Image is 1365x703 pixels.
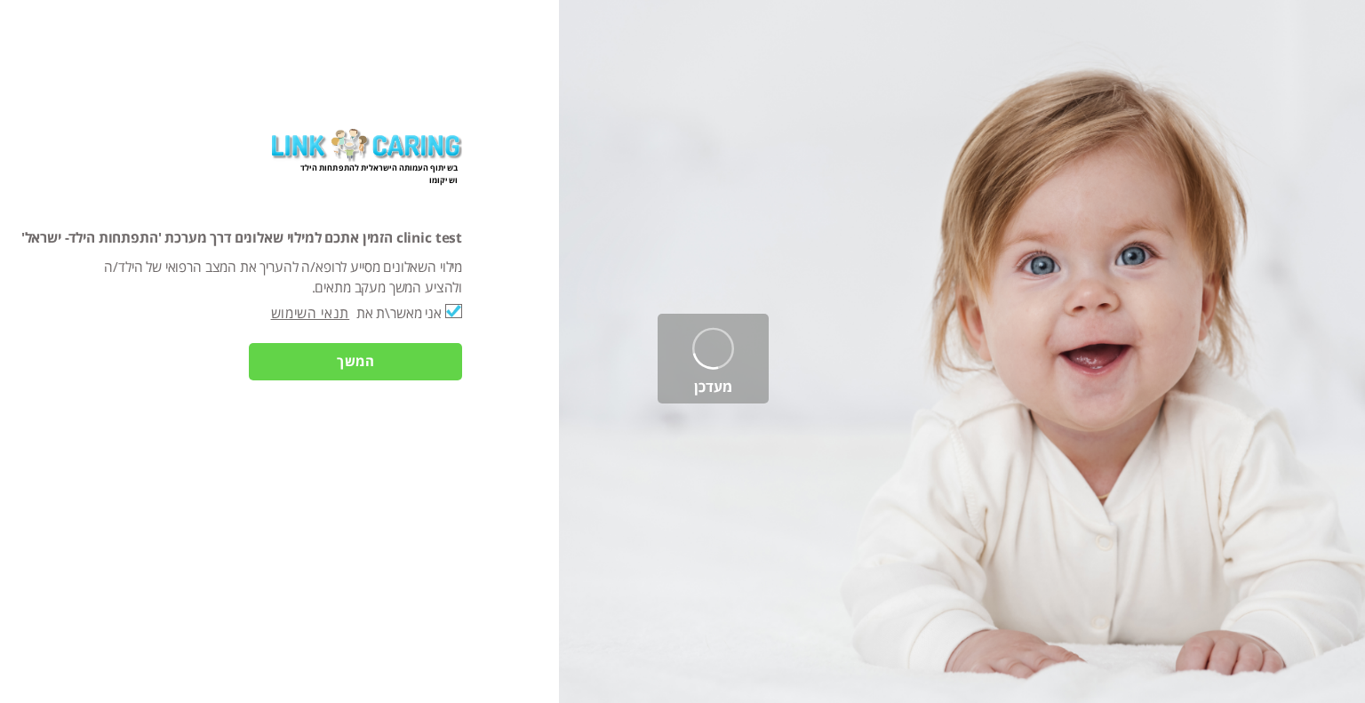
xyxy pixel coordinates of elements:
[99,257,462,298] p: מילוי השאלונים מסייע לרופא/ה להעריך את המצב הרפואי של הילד/ה ולהציע המשך מעקב מתאים.
[658,375,769,403] label: מעדכן
[274,162,457,172] label: בשיתוף העמותה הישראלית להתפתחות הילד ושיקומו
[271,303,350,323] a: תנאי השימוש
[356,303,442,323] label: אני מאשר\ת את
[249,343,462,380] input: המשך
[21,228,462,247] span: clinic test הזמין אתכם למילוי שאלונים דרך מערכת 'התפתחות הילד- ישראל'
